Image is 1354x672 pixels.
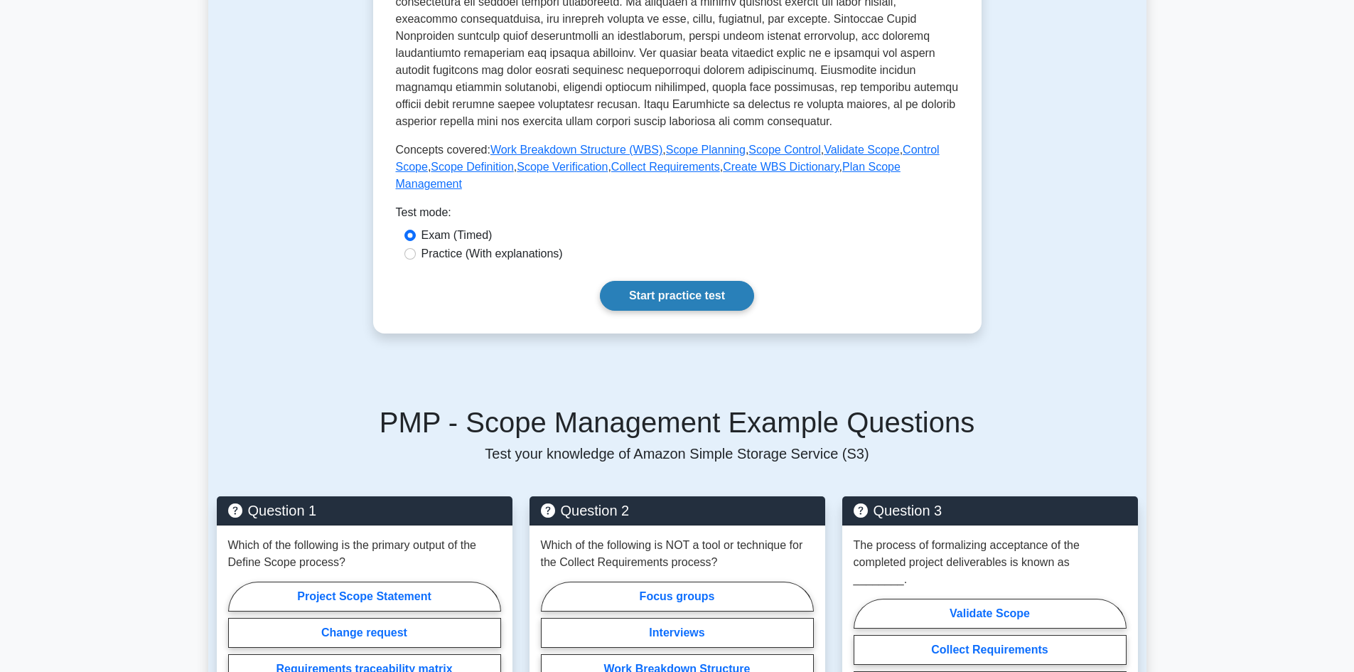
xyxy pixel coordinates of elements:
label: Interviews [541,618,814,648]
p: Concepts covered: , , , , , , , , , [396,142,959,193]
label: Focus groups [541,582,814,612]
div: Test mode: [396,204,959,227]
h5: PMP - Scope Management Example Questions [217,405,1138,439]
h5: Question 2 [541,502,814,519]
a: Scope Verification [517,161,608,173]
h5: Question 1 [228,502,501,519]
p: The process of formalizing acceptance of the completed project deliverables is known as ________. [854,537,1127,588]
p: Which of the following is NOT a tool or technique for the Collect Requirements process? [541,537,814,571]
h5: Question 3 [854,502,1127,519]
a: Scope Planning [666,144,746,156]
a: Scope Definition [431,161,514,173]
label: Collect Requirements [854,635,1127,665]
label: Exam (Timed) [421,227,493,244]
a: Validate Scope [824,144,899,156]
p: Test your knowledge of Amazon Simple Storage Service (S3) [217,445,1138,462]
label: Project Scope Statement [228,582,501,612]
a: Create WBS Dictionary [723,161,839,173]
label: Change request [228,618,501,648]
a: Scope Control [748,144,820,156]
a: Work Breakdown Structure (WBS) [490,144,662,156]
a: Start practice test [600,281,754,311]
label: Practice (With explanations) [421,245,563,262]
label: Validate Scope [854,599,1127,629]
p: Which of the following is the primary output of the Define Scope process? [228,537,501,571]
a: Collect Requirements [611,161,720,173]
